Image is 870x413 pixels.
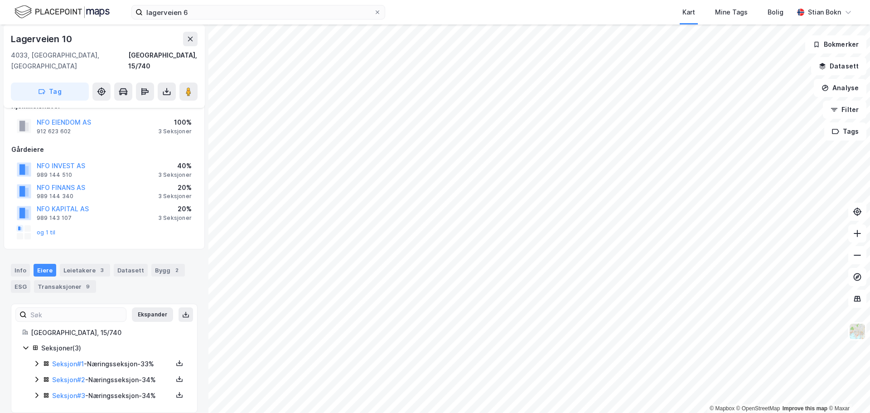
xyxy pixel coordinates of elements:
[37,128,71,135] div: 912 623 602
[825,369,870,413] iframe: Chat Widget
[34,264,56,277] div: Eiere
[11,280,30,293] div: ESG
[11,144,197,155] div: Gårdeiere
[783,405,827,412] a: Improve this map
[37,193,73,200] div: 989 144 340
[715,7,748,18] div: Mine Tags
[682,7,695,18] div: Kart
[825,369,870,413] div: Kontrollprogram for chat
[808,7,841,18] div: Stian Bokn
[158,160,192,171] div: 40%
[52,376,85,384] a: Seksjon#2
[158,214,192,222] div: 3 Seksjoner
[11,83,89,101] button: Tag
[768,7,783,18] div: Bolig
[60,264,110,277] div: Leietakere
[11,32,73,46] div: Lagerveien 10
[811,57,866,75] button: Datasett
[128,50,198,72] div: [GEOGRAPHIC_DATA], 15/740
[158,171,192,179] div: 3 Seksjoner
[824,122,866,141] button: Tags
[814,79,866,97] button: Analyse
[37,214,72,222] div: 989 143 107
[34,280,96,293] div: Transaksjoner
[114,264,148,277] div: Datasett
[158,128,192,135] div: 3 Seksjoner
[158,117,192,128] div: 100%
[52,374,173,385] div: - Næringsseksjon - 34%
[52,359,173,369] div: - Næringsseksjon - 33%
[52,360,84,368] a: Seksjon#1
[151,264,185,277] div: Bygg
[805,35,866,53] button: Bokmerker
[41,343,186,354] div: Seksjoner ( 3 )
[11,264,30,277] div: Info
[37,171,72,179] div: 989 144 510
[52,392,85,399] a: Seksjon#3
[172,266,181,275] div: 2
[158,193,192,200] div: 3 Seksjoner
[143,5,374,19] input: Søk på adresse, matrikkel, gårdeiere, leietakere eller personer
[11,50,128,72] div: 4033, [GEOGRAPHIC_DATA], [GEOGRAPHIC_DATA]
[158,204,192,214] div: 20%
[14,4,110,20] img: logo.f888ab2527a4732fd821a326f86c7f29.svg
[736,405,780,412] a: OpenStreetMap
[31,327,186,338] div: [GEOGRAPHIC_DATA], 15/740
[132,307,173,322] button: Ekspander
[27,308,126,321] input: Søk
[710,405,735,412] a: Mapbox
[83,282,92,291] div: 9
[97,266,106,275] div: 3
[158,182,192,193] div: 20%
[823,101,866,119] button: Filter
[52,390,173,401] div: - Næringsseksjon - 34%
[849,323,866,340] img: Z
